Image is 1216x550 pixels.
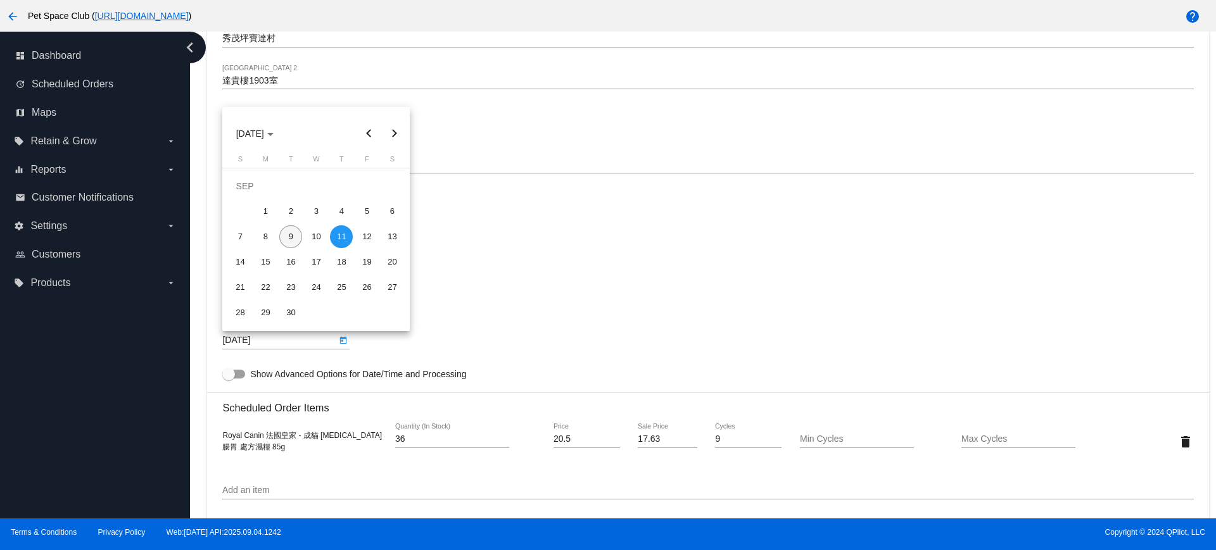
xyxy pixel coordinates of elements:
[227,249,253,275] td: September 14, 2025
[329,155,354,168] th: Thursday
[229,225,251,248] div: 7
[253,300,278,325] td: September 29, 2025
[253,249,278,275] td: September 15, 2025
[278,155,303,168] th: Tuesday
[355,200,378,223] div: 5
[229,276,251,299] div: 21
[330,225,353,248] div: 11
[305,276,327,299] div: 24
[227,155,253,168] th: Sunday
[354,224,379,249] td: September 12, 2025
[330,276,353,299] div: 25
[379,155,405,168] th: Saturday
[303,224,329,249] td: September 10, 2025
[278,275,303,300] td: September 23, 2025
[279,251,302,273] div: 16
[278,199,303,224] td: September 2, 2025
[379,275,405,300] td: September 27, 2025
[229,251,251,273] div: 14
[254,301,277,324] div: 29
[355,276,378,299] div: 26
[381,225,403,248] div: 13
[379,249,405,275] td: September 20, 2025
[253,155,278,168] th: Monday
[278,224,303,249] td: September 9, 2025
[227,300,253,325] td: September 28, 2025
[330,200,353,223] div: 4
[227,224,253,249] td: September 7, 2025
[254,200,277,223] div: 1
[227,173,405,199] td: SEP
[303,199,329,224] td: September 3, 2025
[381,251,403,273] div: 20
[355,251,378,273] div: 19
[329,275,354,300] td: September 25, 2025
[329,224,354,249] td: September 11, 2025
[254,251,277,273] div: 15
[226,121,284,146] button: Choose month and year
[303,249,329,275] td: September 17, 2025
[278,300,303,325] td: September 30, 2025
[381,121,407,146] button: Next month
[229,301,251,324] div: 28
[279,225,302,248] div: 9
[305,251,327,273] div: 17
[354,249,379,275] td: September 19, 2025
[236,128,274,139] span: [DATE]
[354,155,379,168] th: Friday
[379,199,405,224] td: September 6, 2025
[253,199,278,224] td: September 1, 2025
[354,199,379,224] td: September 5, 2025
[254,225,277,248] div: 8
[253,275,278,300] td: September 22, 2025
[227,275,253,300] td: September 21, 2025
[279,200,302,223] div: 2
[305,225,327,248] div: 10
[329,249,354,275] td: September 18, 2025
[381,200,403,223] div: 6
[279,301,302,324] div: 30
[354,275,379,300] td: September 26, 2025
[253,224,278,249] td: September 8, 2025
[329,199,354,224] td: September 4, 2025
[379,224,405,249] td: September 13, 2025
[254,276,277,299] div: 22
[278,249,303,275] td: September 16, 2025
[303,155,329,168] th: Wednesday
[355,225,378,248] div: 12
[330,251,353,273] div: 18
[305,200,327,223] div: 3
[279,276,302,299] div: 23
[303,275,329,300] td: September 24, 2025
[381,276,403,299] div: 27
[356,121,381,146] button: Previous month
